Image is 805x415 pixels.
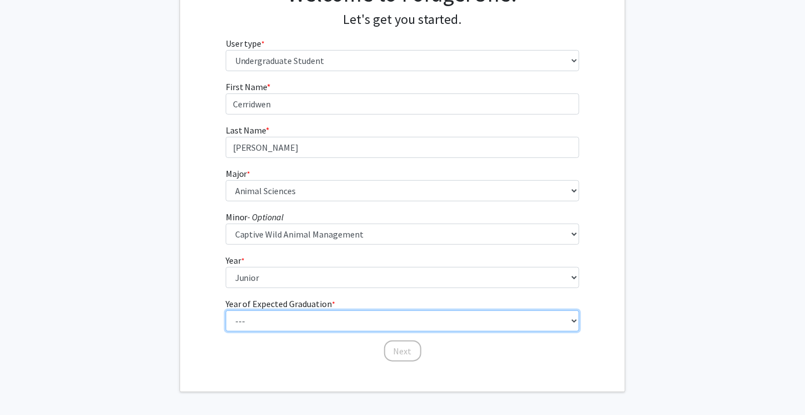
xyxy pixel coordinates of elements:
label: Year [226,254,245,267]
i: - Optional [248,211,284,223]
h4: Let's get you started. [226,12,580,28]
span: Last Name [226,125,266,136]
button: Next [384,340,421,362]
label: Major [226,167,251,180]
iframe: Chat [8,365,47,407]
label: Year of Expected Graduation [226,297,336,310]
label: Minor [226,210,284,224]
span: First Name [226,81,267,92]
label: User type [226,37,265,50]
